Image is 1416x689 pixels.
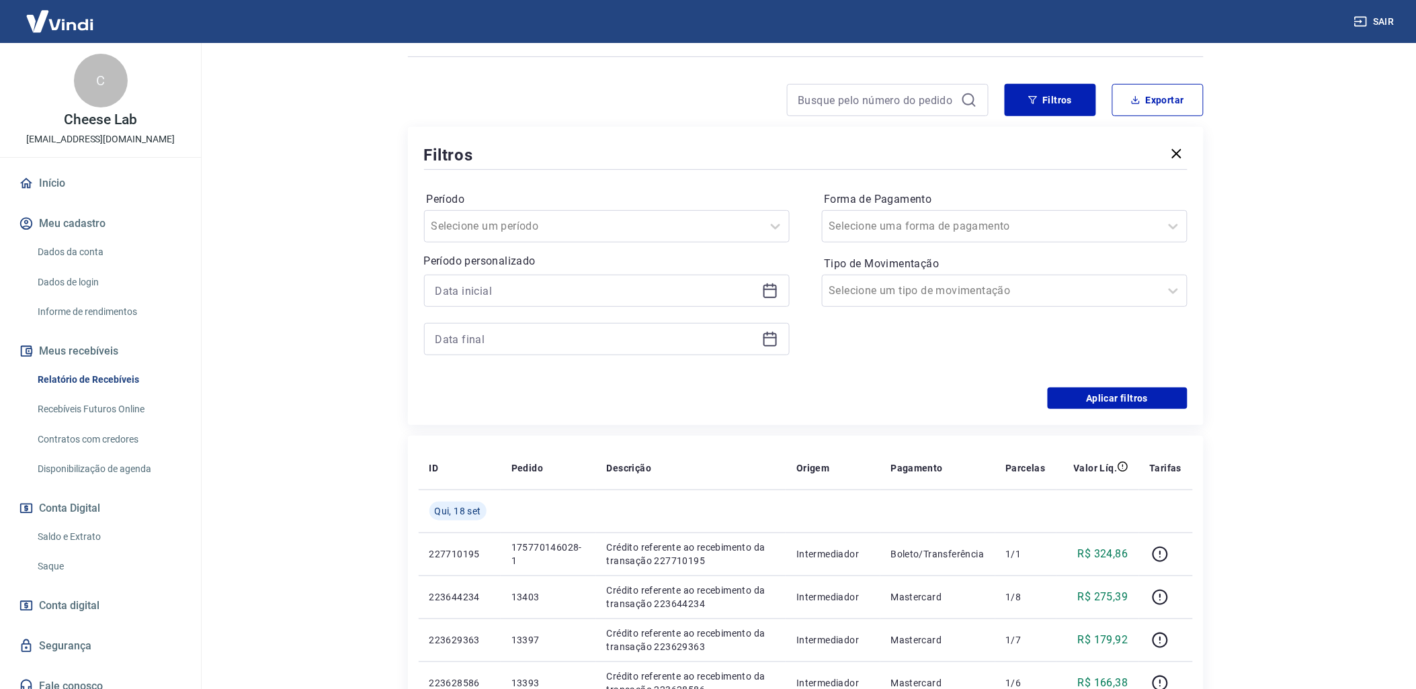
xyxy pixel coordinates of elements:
a: Disponibilização de agenda [32,455,185,483]
p: 1/1 [1006,547,1046,561]
button: Conta Digital [16,494,185,523]
p: 227710195 [429,547,490,561]
p: 175770146028-1 [511,541,585,567]
p: Período personalizado [424,253,790,269]
a: Dados de login [32,269,185,296]
a: Segurança [16,631,185,661]
a: Saque [32,553,185,580]
p: Parcelas [1006,461,1046,475]
p: [EMAIL_ADDRESS][DOMAIN_NAME] [26,132,175,146]
button: Aplicar filtros [1048,387,1188,409]
p: Crédito referente ao recebimento da transação 223629363 [607,627,776,653]
button: Meus recebíveis [16,336,185,366]
a: Relatório de Recebíveis [32,366,185,394]
div: C [74,54,128,107]
p: 13403 [511,590,585,604]
p: 223629363 [429,633,490,647]
p: Valor Líq. [1074,461,1118,475]
p: Intermediador [796,633,869,647]
p: Crédito referente ao recebimento da transação 227710195 [607,541,776,567]
p: R$ 179,92 [1078,632,1128,648]
p: Boleto/Transferência [891,547,985,561]
button: Filtros [1005,84,1096,116]
label: Tipo de Movimentação [825,256,1185,272]
p: Mastercard [891,590,985,604]
a: Informe de rendimentos [32,298,185,326]
p: 13397 [511,633,585,647]
p: Crédito referente ao recebimento da transação 223644234 [607,584,776,610]
p: R$ 275,39 [1078,589,1128,605]
h5: Filtros [424,144,474,166]
p: Pedido [511,461,543,475]
p: Pagamento [891,461,944,475]
p: Intermediador [796,590,869,604]
p: 223644234 [429,590,490,604]
label: Período [427,191,787,208]
p: Intermediador [796,547,869,561]
label: Forma de Pagamento [825,191,1185,208]
p: Cheese Lab [64,113,137,127]
p: Tarifas [1150,461,1182,475]
p: Descrição [607,461,652,475]
a: Início [16,169,185,198]
button: Exportar [1112,84,1204,116]
p: 1/7 [1006,633,1046,647]
p: ID [429,461,439,475]
input: Busque pelo número do pedido [798,90,956,110]
p: 1/8 [1006,590,1046,604]
img: Vindi [16,1,103,42]
a: Conta digital [16,591,185,621]
p: R$ 324,86 [1078,546,1128,562]
span: Conta digital [39,596,99,615]
a: Contratos com credores [32,426,185,453]
p: Origem [796,461,829,475]
button: Meu cadastro [16,209,185,238]
a: Dados da conta [32,238,185,266]
a: Saldo e Extrato [32,523,185,551]
button: Sair [1351,9,1400,34]
a: Recebíveis Futuros Online [32,396,185,423]
input: Data final [435,329,757,349]
span: Qui, 18 set [435,504,481,518]
input: Data inicial [435,281,757,301]
p: Mastercard [891,633,985,647]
